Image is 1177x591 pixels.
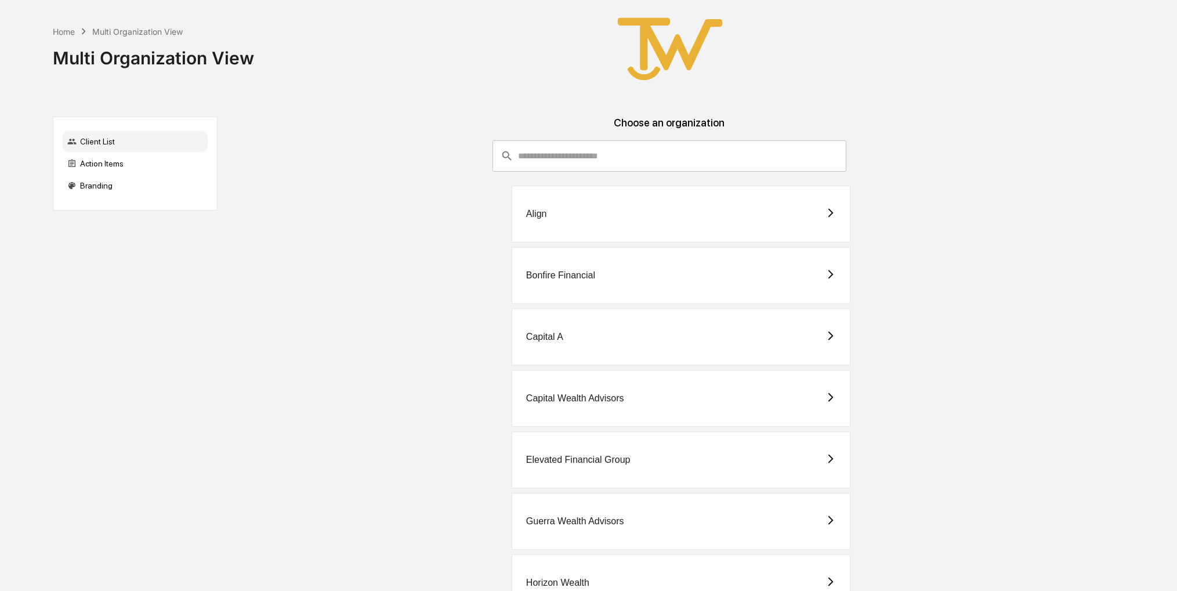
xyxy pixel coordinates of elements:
[526,393,624,404] div: Capital Wealth Advisors
[492,140,846,172] div: consultant-dashboard__filter-organizations-search-bar
[63,175,208,196] div: Branding
[63,153,208,174] div: Action Items
[526,209,547,219] div: Align
[227,117,1112,140] div: Choose an organization
[526,270,595,281] div: Bonfire Financial
[526,516,624,527] div: Guerra Wealth Advisors
[526,332,563,342] div: Capital A
[526,455,631,465] div: Elevated Financial Group
[53,27,75,37] div: Home
[612,9,728,89] img: True West
[63,131,208,152] div: Client List
[53,38,254,68] div: Multi Organization View
[92,27,183,37] div: Multi Organization View
[526,578,589,588] div: Horizon Wealth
